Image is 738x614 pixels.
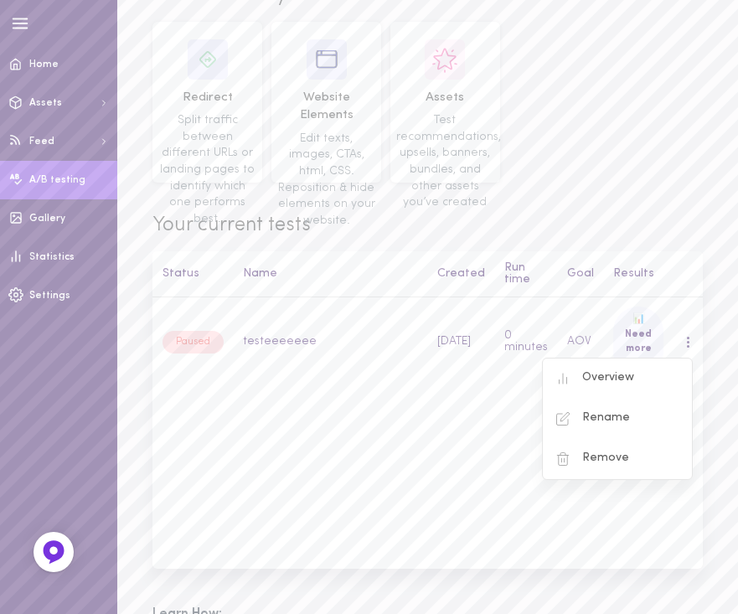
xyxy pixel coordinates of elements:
span: Home [29,59,59,70]
th: Name [233,251,427,297]
span: Split traffic between different URLs or landing pages to identify which one performs best. [160,114,255,225]
img: icon [188,39,228,80]
th: Created [427,251,494,297]
th: Run time [494,251,557,297]
span: Your current tests [152,212,703,240]
td: AOV [557,297,603,387]
span: A/B testing [29,175,85,185]
th: Goal [557,251,603,297]
span: Redirect [158,89,256,107]
img: icon [425,39,465,80]
span: Statistics [29,252,75,262]
div: Rename [543,399,692,439]
td: 0 minutes [494,297,557,387]
span: Assets [29,98,62,108]
img: Feedback Button [41,539,66,565]
span: Assets [396,89,494,107]
div: Overview [543,359,692,399]
img: icon [307,39,347,80]
span: Settings [29,291,70,301]
th: Results [604,251,673,297]
td: testeeeeeee [233,297,427,387]
th: Status [152,251,233,297]
span: Gallery [29,214,65,224]
div: Paused [163,331,224,353]
span: Edit texts, images, CTAs, html, CSS. Reposition & hide elements on your website. [278,132,375,227]
span: Website Elements [277,89,375,125]
div: 📊 Need more data [613,307,663,377]
div: Remove [543,439,692,479]
span: Feed [29,137,54,147]
span: Test recommendations, upsells, banners, bundles, and other assets you’ve created [396,114,501,209]
td: [DATE] [427,297,494,387]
